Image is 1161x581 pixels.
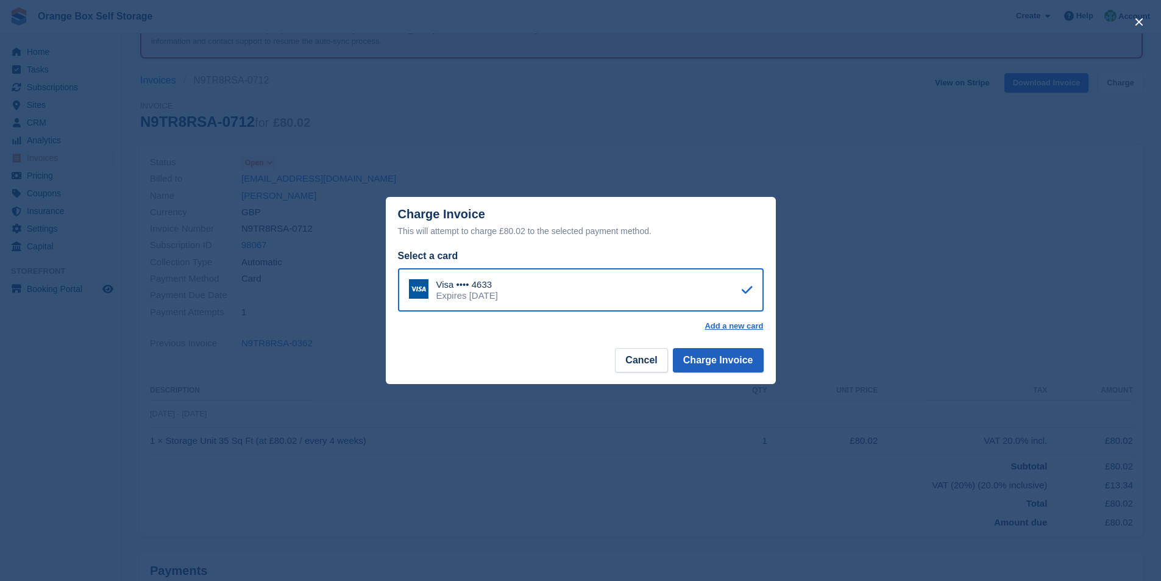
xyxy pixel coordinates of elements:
[398,224,764,238] div: This will attempt to charge £80.02 to the selected payment method.
[705,321,763,331] a: Add a new card
[436,290,498,301] div: Expires [DATE]
[673,348,764,372] button: Charge Invoice
[436,279,498,290] div: Visa •••• 4633
[398,207,764,238] div: Charge Invoice
[1129,12,1149,32] button: close
[615,348,667,372] button: Cancel
[398,249,764,263] div: Select a card
[409,279,428,299] img: Visa Logo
